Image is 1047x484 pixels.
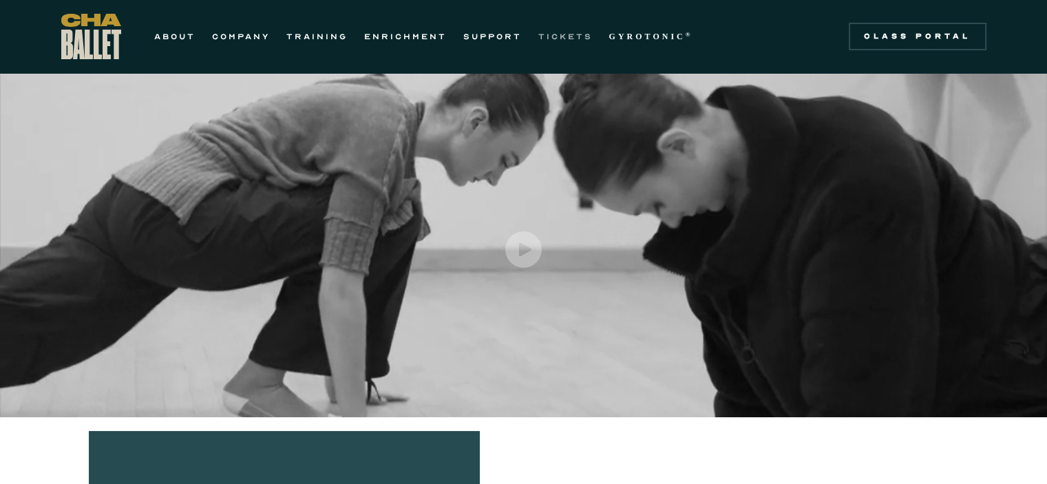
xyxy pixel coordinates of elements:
a: ABOUT [154,28,195,45]
a: COMPANY [212,28,270,45]
a: SUPPORT [463,28,522,45]
a: home [61,14,121,59]
a: GYROTONIC® [609,28,693,45]
div: Class Portal [857,31,978,42]
strong: GYROTONIC [609,32,686,41]
a: ENRICHMENT [364,28,447,45]
a: TICKETS [538,28,593,45]
a: TRAINING [286,28,348,45]
a: Class Portal [849,23,986,50]
sup: ® [686,31,693,38]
